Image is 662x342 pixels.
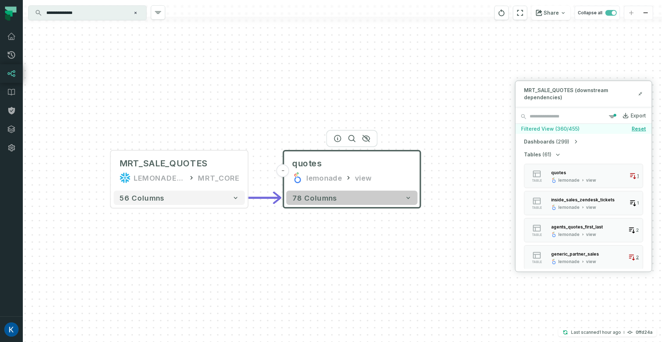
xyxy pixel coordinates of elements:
[119,158,207,169] div: MRT_SALE_QUOTES
[636,330,652,335] h4: 0ffd24a
[551,251,599,256] div: generic_partner_sales
[524,151,561,158] button: Tables(61)
[637,173,639,179] span: 1
[636,255,639,260] span: 2
[575,6,620,20] button: Collapse all
[532,206,542,210] span: table
[599,330,621,335] relative-time: Aug 27, 2025, 10:37 AM EDT
[4,322,19,337] img: avatar of Kai Welsh
[551,224,603,229] div: agents_quotes_first_last
[586,232,596,237] div: view
[524,164,643,188] button: tablelemonadeview1
[355,172,371,183] div: view
[551,197,615,202] div: inside_sales_zendesk_tickets
[132,9,139,16] button: Clear search query
[571,329,621,336] p: Last scanned
[532,233,542,237] span: table
[586,205,596,210] div: view
[524,138,555,145] span: Dashboards
[638,6,653,20] button: zoom out
[558,232,580,237] div: lemonade
[586,259,596,265] div: view
[631,112,646,119] div: Export
[558,205,580,210] div: lemonade
[616,111,646,123] a: Export
[524,218,643,242] button: tablelemonadeview2
[632,125,646,132] button: Reset
[531,6,570,20] button: Share
[276,164,289,177] button: -
[524,191,643,215] button: tablelemonadeview1
[543,151,551,158] span: (61)
[586,177,596,183] div: view
[198,172,239,183] div: MRT_CORE
[551,170,566,175] div: quotes
[532,179,542,182] span: table
[306,172,342,183] div: lemonade
[292,193,337,202] span: 78 columns
[524,87,637,101] span: MRT_SALE_QUOTES (downstream dependencies)
[292,158,322,169] span: quotes
[532,260,542,264] span: table
[558,259,580,265] div: lemonade
[119,193,164,202] span: 56 columns
[556,138,569,145] span: (299)
[524,151,541,158] span: Tables
[636,227,639,233] span: 2
[558,177,580,183] div: lemonade
[524,245,643,270] button: tablelemonadeview2
[524,138,579,145] button: Dashboards(299)
[637,200,639,206] span: 1
[134,172,185,183] div: LEMONADE_DWH
[558,328,657,337] button: Last scanned[DATE] 10:37:45 AM0ffd24a
[521,125,580,132] span: Filtered View ( 360 / 455 )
